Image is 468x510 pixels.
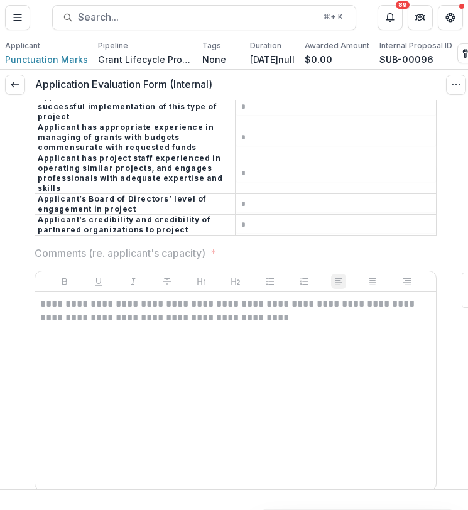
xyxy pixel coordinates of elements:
[263,274,278,289] button: Bullet List
[5,40,40,52] p: Applicant
[396,1,410,9] div: 89
[98,53,192,66] p: Grant Lifecycle Process
[5,5,30,30] button: Toggle Menu
[35,92,236,122] th: Applicant has an established track record in successful implementation of this type of project
[98,40,128,52] p: Pipeline
[202,53,226,66] p: None
[446,75,466,95] button: Options
[202,40,221,52] p: Tags
[305,53,332,66] p: $0.00
[250,40,281,52] p: Duration
[320,10,346,24] div: ⌘ + K
[5,53,88,66] a: Punctuation Marks
[35,215,236,236] th: Applicant’s credibility and credibility of partnered organizations to project
[250,53,295,66] p: [DATE]null
[379,40,452,52] p: Internal Proposal ID
[438,5,463,30] button: Get Help
[91,274,106,289] button: Underline
[160,274,175,289] button: Strike
[35,122,236,153] th: Applicant has appropriate experience in managing of grants with budgets commensurate with request...
[228,274,243,289] button: Heading 2
[379,53,433,66] p: SUB-00096
[52,5,356,30] button: Search...
[126,274,141,289] button: Italicize
[297,274,312,289] button: Ordered List
[35,246,205,261] p: Comments (re. applicant's capacity)
[194,274,209,289] button: Heading 1
[378,5,403,30] button: Notifications
[331,274,346,289] button: Align Left
[408,5,433,30] button: Partners
[400,274,415,289] button: Align Right
[35,194,236,215] th: Applicant’s Board of Directors’ level of engagement in project
[305,40,369,52] p: Awarded Amount
[78,11,315,23] span: Search...
[365,274,380,289] button: Align Center
[35,153,236,194] th: Applicant has project staff experienced in operating similar projects, and engages professionals ...
[57,274,72,289] button: Bold
[35,78,212,91] h3: Application Evaluation Form (Internal)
